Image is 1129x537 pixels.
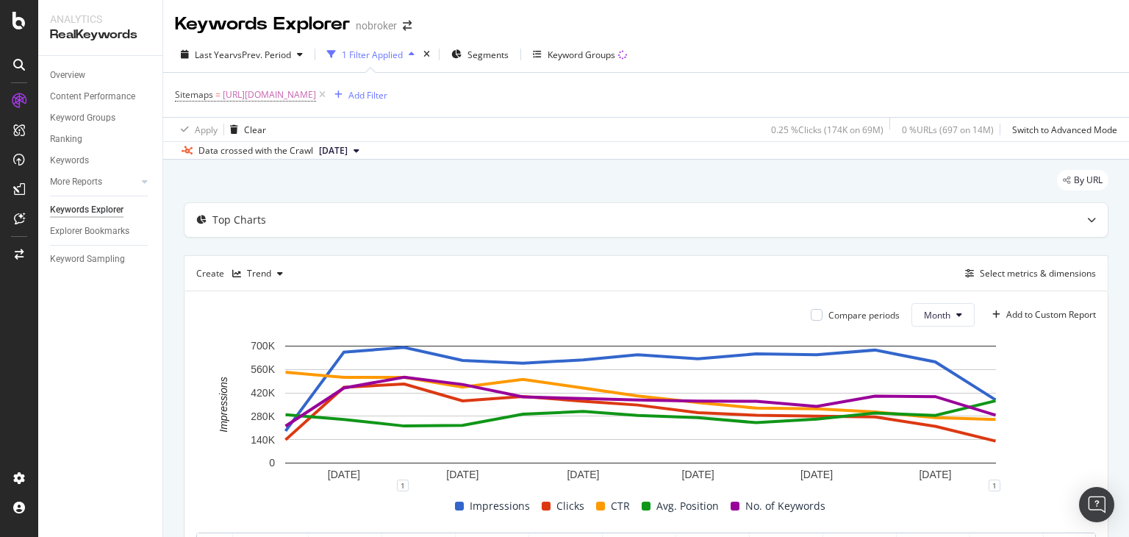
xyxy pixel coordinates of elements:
div: Content Performance [50,89,135,104]
span: Segments [467,49,509,61]
a: Ranking [50,132,152,147]
div: Overview [50,68,85,83]
a: Keyword Sampling [50,252,152,267]
a: Keywords [50,153,152,168]
span: = [215,88,221,101]
text: Impressions [218,377,229,433]
div: Keyword Groups [50,110,115,126]
div: Add to Custom Report [1006,310,1096,319]
div: Explorer Bookmarks [50,224,129,239]
div: Keywords [50,153,89,168]
span: By URL [1074,176,1103,185]
text: [DATE] [328,469,360,480]
span: Clicks [556,497,584,515]
a: More Reports [50,174,137,190]
button: Month [911,303,975,327]
svg: A chart. [196,338,1085,486]
text: 140K [251,434,275,446]
span: Avg. Position [656,497,719,515]
div: 1 Filter Applied [342,49,403,61]
div: Top Charts [212,213,266,227]
div: Trend [247,269,271,278]
div: Ranking [50,132,82,147]
a: Overview [50,68,152,83]
div: Select metrics & dimensions [980,267,1096,280]
text: [DATE] [800,469,833,480]
text: [DATE] [446,469,479,480]
button: Select metrics & dimensions [959,265,1096,282]
button: 1 Filter Applied [321,43,420,66]
div: Open Intercom Messenger [1079,487,1114,522]
span: CTR [611,497,630,515]
button: Add to Custom Report [986,303,1096,327]
text: 560K [251,363,275,375]
div: Create [196,262,289,285]
button: Add Filter [329,86,387,104]
span: Last Year [195,49,233,61]
div: Add Filter [348,89,387,102]
a: Keywords Explorer [50,202,152,218]
div: 1 [989,480,1000,491]
div: 0 % URLs ( 697 on 14M ) [902,124,994,136]
button: Last YearvsPrev. Period [175,43,309,66]
span: Sitemaps [175,88,213,101]
button: Trend [226,262,289,285]
div: Apply [195,124,218,136]
button: [DATE] [313,142,365,160]
div: Clear [244,124,266,136]
a: Keyword Groups [50,110,152,126]
a: Content Performance [50,89,152,104]
span: [URL][DOMAIN_NAME] [223,85,316,105]
div: Keyword Sampling [50,252,125,267]
button: Keyword Groups [527,43,633,66]
button: Clear [224,118,266,141]
div: Data crossed with the Crawl [198,144,313,157]
div: nobroker [356,18,397,33]
text: [DATE] [567,469,599,480]
span: Impressions [470,497,530,515]
span: Month [924,309,950,321]
span: vs Prev. Period [233,49,291,61]
text: [DATE] [919,469,951,480]
div: Keywords Explorer [175,12,350,37]
button: Segments [445,43,515,66]
div: Switch to Advanced Mode [1012,124,1117,136]
div: Analytics [50,12,151,26]
div: RealKeywords [50,26,151,43]
div: Keyword Groups [548,49,615,61]
div: Keywords Explorer [50,202,123,218]
text: [DATE] [682,469,714,480]
div: legacy label [1057,170,1108,191]
button: Switch to Advanced Mode [1006,118,1117,141]
span: No. of Keywords [745,497,825,515]
div: Compare periods [828,309,900,321]
div: 1 [397,480,409,491]
text: 0 [269,458,275,469]
span: 2025 Sep. 1st [319,144,348,157]
text: 420K [251,387,275,399]
button: Apply [175,118,218,141]
div: times [420,47,433,62]
a: Explorer Bookmarks [50,224,152,239]
text: 280K [251,410,275,422]
div: arrow-right-arrow-left [403,21,412,31]
div: More Reports [50,174,102,190]
text: 700K [251,341,275,352]
div: 0.25 % Clicks ( 174K on 69M ) [771,124,884,136]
